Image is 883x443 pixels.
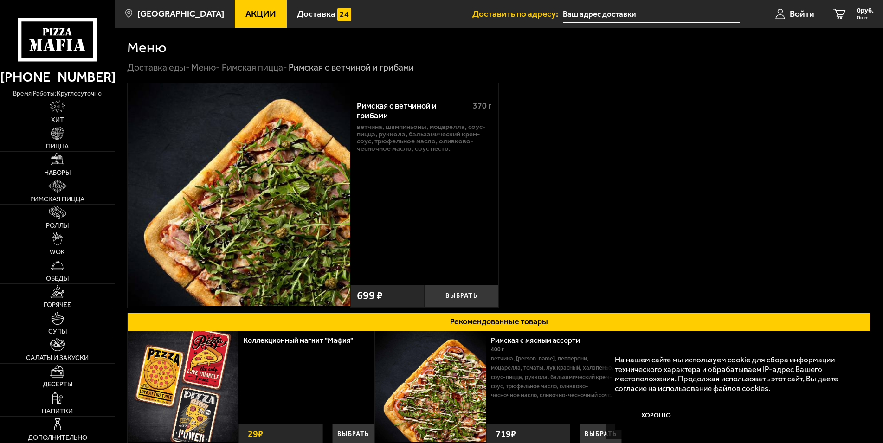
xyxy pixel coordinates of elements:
h1: Меню [127,40,167,55]
span: 0 шт. [857,15,874,20]
span: Горячее [44,302,71,308]
img: Римская с ветчиной и грибами [128,83,350,306]
strong: 719 ₽ [493,424,518,443]
span: Акции [245,9,276,18]
span: [GEOGRAPHIC_DATA] [137,9,224,18]
span: Пицца [46,143,69,150]
button: Выбрать [424,285,498,308]
div: Римская с ветчиной и грибами [357,101,465,121]
span: Супы [48,328,67,335]
span: Хит [51,117,64,123]
span: WOK [50,249,65,256]
button: Рекомендованные товары [127,313,870,332]
img: 15daf4d41897b9f0e9f617042186c801.svg [337,8,351,22]
input: Ваш адрес доставки [563,6,740,23]
span: 699 ₽ [357,290,383,302]
span: 0 руб. [857,7,874,14]
span: 400 г [491,346,504,353]
span: Наборы [44,170,71,176]
span: Роллы [46,223,69,229]
span: Салаты и закуски [26,355,89,361]
a: Доставка еды- [127,62,190,73]
strong: 29 ₽ [245,424,265,443]
p: ветчина, [PERSON_NAME], пепперони, моцарелла, томаты, лук красный, халапеньо, соус-пицца, руккола... [491,354,615,400]
button: Хорошо [615,402,697,429]
div: Римская с ветчиной и грибами [289,62,414,74]
span: Доставка [297,9,335,18]
span: Доставить по адресу: [472,9,563,18]
span: 370 г [473,101,491,111]
span: Войти [790,9,814,18]
span: Римская пицца [30,196,84,203]
span: Обеды [46,276,69,282]
span: Напитки [42,408,73,415]
span: Десерты [43,381,72,388]
a: Римская пицца- [222,62,287,73]
p: ветчина, шампиньоны, моцарелла, соус-пицца, руккола, бальзамический крем-соус, трюфельное масло, ... [357,123,491,153]
p: На нашем сайте мы используем cookie для сбора информации технического характера и обрабатываем IP... [615,355,856,393]
span: Дополнительно [28,435,87,441]
a: Римская с мясным ассорти [491,336,589,345]
a: Коллекционный магнит "Мафия" [243,336,362,345]
a: Римская с ветчиной и грибами [128,83,350,307]
a: Меню- [191,62,220,73]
